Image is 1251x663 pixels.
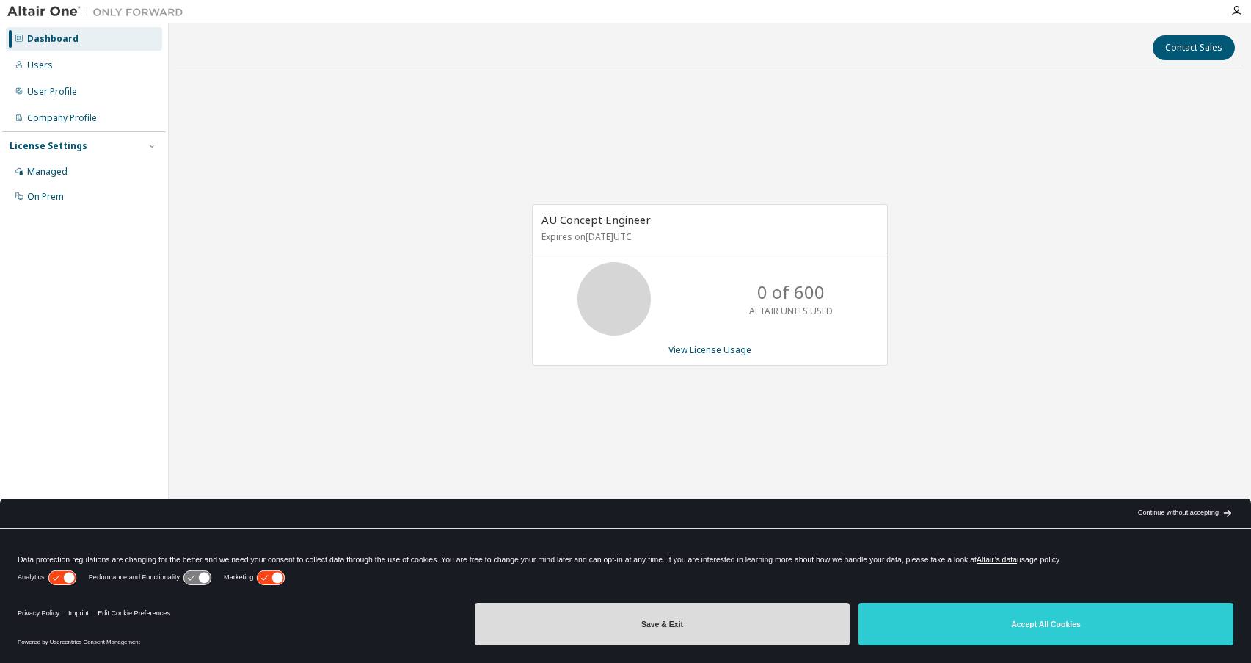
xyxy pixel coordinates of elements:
div: Managed [27,166,68,178]
div: On Prem [27,191,64,203]
p: ALTAIR UNITS USED [749,305,833,317]
div: License Settings [10,140,87,152]
div: Users [27,59,53,71]
img: Altair One [7,4,191,19]
a: View License Usage [668,344,751,356]
p: Expires on [DATE] UTC [541,231,875,243]
button: Contact Sales [1153,35,1235,60]
p: 0 of 600 [757,280,825,305]
div: User Profile [27,86,77,98]
span: AU Concept Engineer [541,212,651,227]
div: Dashboard [27,33,79,45]
div: Company Profile [27,112,97,124]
